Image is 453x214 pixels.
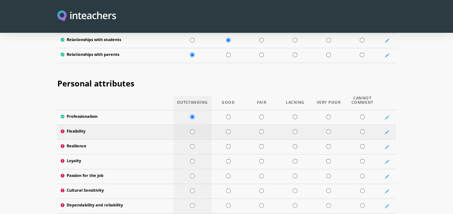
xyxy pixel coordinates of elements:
[57,10,116,22] img: Inteachers
[345,96,379,110] th: Cannot Comment
[61,143,169,150] label: Resilience
[57,10,116,22] a: Visit this site's homepage
[61,114,169,121] label: Professionalism
[61,188,169,195] label: Cultural Sensitivity
[61,158,169,165] label: Loyalty
[61,37,169,44] label: Relationships with students
[312,96,345,110] th: Very Poor
[278,96,312,110] th: Lacking
[61,202,169,209] label: Dependability and reliability
[57,78,134,89] span: Personal attributes
[61,173,169,180] label: Passion for the job
[61,129,169,135] label: Flexibility
[212,96,245,110] th: Good
[61,52,169,59] label: Relationships with parents
[173,96,212,110] th: Outstanding
[245,96,279,110] th: Fair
